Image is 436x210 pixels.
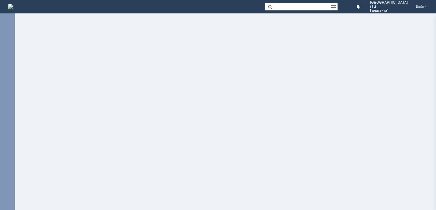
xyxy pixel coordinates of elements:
[8,4,13,9] a: Перейти на домашнюю страницу
[370,1,408,5] span: [GEOGRAPHIC_DATA]
[370,5,408,9] span: (ТЦ
[331,3,338,9] span: Расширенный поиск
[8,4,13,9] img: logo
[370,9,408,13] span: Галактика)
